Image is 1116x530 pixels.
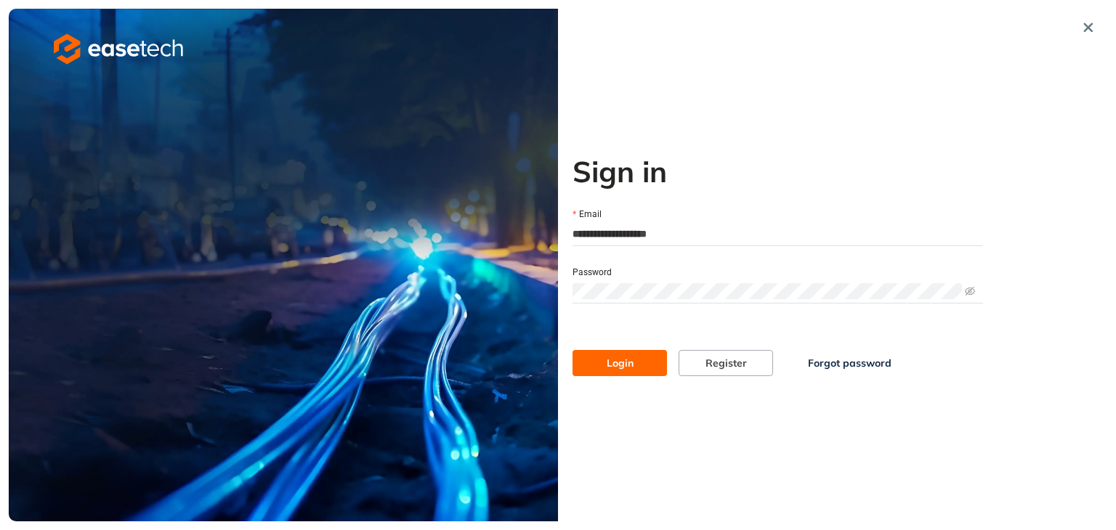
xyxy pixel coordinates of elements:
[607,355,634,371] span: Login
[573,208,602,221] label: Email
[679,350,773,376] button: Register
[9,9,558,521] img: cover image
[573,223,983,245] input: Email
[705,355,747,371] span: Register
[573,266,612,280] label: Password
[573,350,667,376] button: Login
[965,286,975,296] span: eye-invisible
[785,350,915,376] button: Forgot password
[573,283,962,299] input: Password
[573,154,983,189] h2: Sign in
[808,355,891,371] span: Forgot password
